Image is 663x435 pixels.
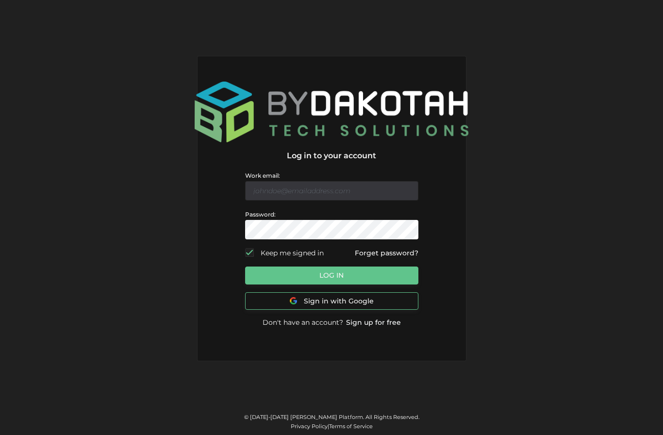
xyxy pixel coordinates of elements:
[245,210,276,219] label: Password:
[245,267,418,284] button: Log In
[291,423,328,430] a: Privacy Policy
[355,248,418,258] a: Forget password?
[261,249,324,257] span: Keep me signed in
[290,297,297,304] img: google.png
[245,292,418,310] a: Sign in with Google
[245,181,418,201] input: johndoe@emailaddress.com
[346,318,401,327] a: Sign up for free
[245,150,418,162] div: Log in to your account
[245,171,280,180] label: Work email:
[329,423,373,430] a: Terms of Service
[263,318,343,328] span: Don't have an account?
